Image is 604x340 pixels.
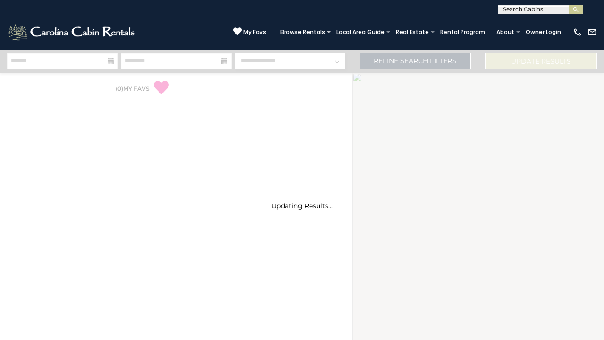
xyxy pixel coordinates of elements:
[332,25,389,39] a: Local Area Guide
[233,27,266,37] a: My Favs
[587,27,597,37] img: mail-regular-white.png
[243,28,266,36] span: My Favs
[391,25,434,39] a: Real Estate
[521,25,566,39] a: Owner Login
[276,25,330,39] a: Browse Rentals
[7,23,138,42] img: White-1-2.png
[573,27,582,37] img: phone-regular-white.png
[492,25,519,39] a: About
[436,25,490,39] a: Rental Program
